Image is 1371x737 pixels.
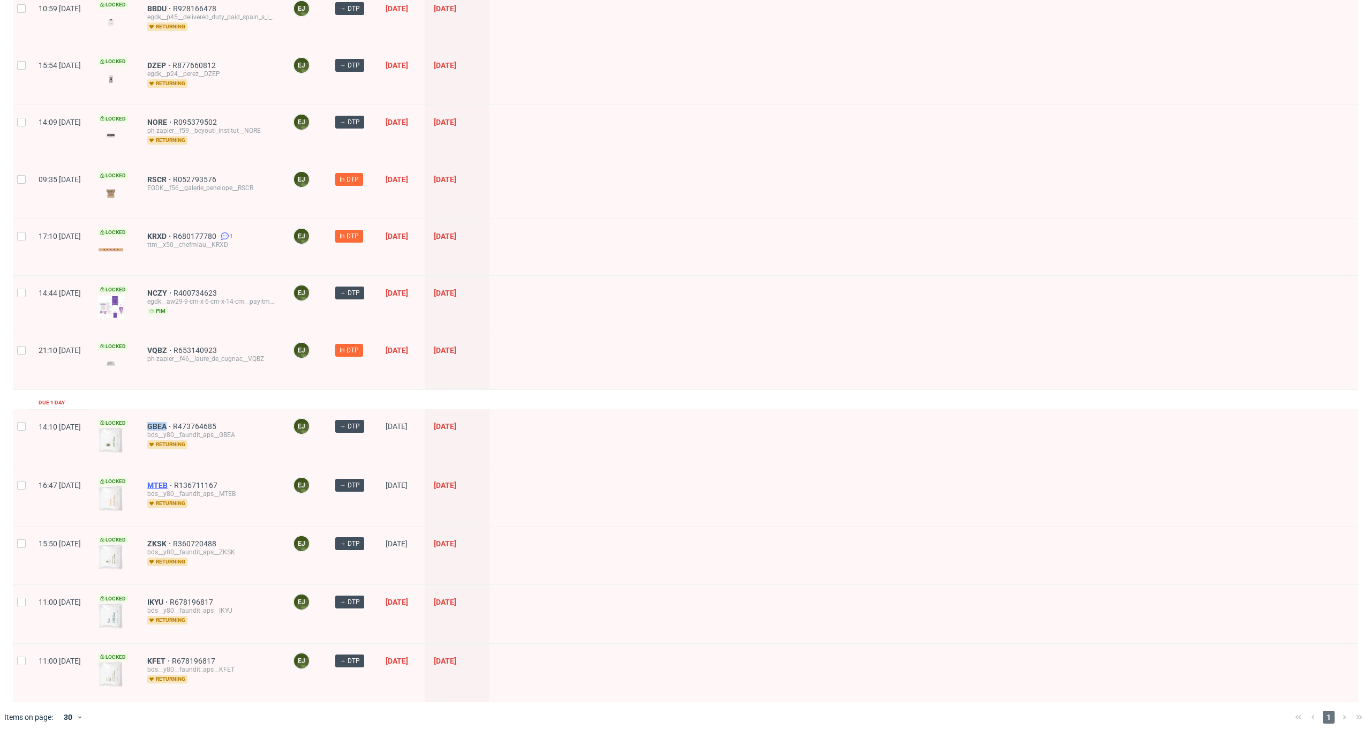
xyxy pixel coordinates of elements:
span: R136711167 [174,481,220,490]
div: ttm__x50__chefmiau__KRXD [147,240,276,249]
span: 16:47 [DATE] [39,481,81,490]
span: [DATE] [434,598,456,606]
span: → DTP [340,288,360,298]
span: In DTP [340,345,359,355]
span: 09:35 [DATE] [39,175,81,184]
span: 1 [230,232,233,240]
img: version_two_editor_design [98,15,124,29]
span: [DATE] [434,61,456,70]
span: Locked [98,57,128,66]
span: → DTP [340,4,360,13]
span: → DTP [340,597,360,607]
span: pim [147,307,168,315]
span: [DATE] [434,422,456,431]
span: [DATE] [386,481,408,490]
span: returning [147,616,187,625]
img: version_two_editor_design [98,186,124,200]
span: 14:09 [DATE] [39,118,81,126]
div: 30 [57,710,77,725]
span: [DATE] [386,539,408,548]
span: Locked [98,536,128,544]
a: R678196817 [172,657,217,665]
span: 21:10 [DATE] [39,346,81,355]
div: egdk__p45__delivered_duty_paid_spain_s_l__BBDU [147,13,276,21]
span: [DATE] [386,598,408,606]
a: IKYU [147,598,170,606]
figcaption: EJ [294,172,309,187]
img: version_two_editor_design [98,248,124,252]
span: → DTP [340,117,360,127]
span: [DATE] [434,481,456,490]
img: version_two_editor_design [98,544,124,570]
a: VQBZ [147,346,174,355]
a: R653140923 [174,346,219,355]
span: Locked [98,419,128,427]
span: → DTP [340,480,360,490]
figcaption: EJ [294,115,309,130]
img: version_two_editor_design [98,427,124,453]
span: [DATE] [386,4,408,13]
a: DZEP [147,61,172,70]
a: RSCR [147,175,173,184]
span: 15:54 [DATE] [39,61,81,70]
span: BBDU [147,4,173,13]
img: version_two_editor_design [98,129,124,143]
span: returning [147,499,187,508]
span: 14:10 [DATE] [39,423,81,431]
figcaption: EJ [294,343,309,358]
span: In DTP [340,175,359,184]
span: Locked [98,285,128,294]
a: R678196817 [170,598,215,606]
a: R095379502 [174,118,219,126]
span: [DATE] [434,232,456,240]
img: version_two_editor_design [98,356,124,371]
div: egdk__p24__perez__DZEP [147,70,276,78]
figcaption: EJ [294,653,309,668]
span: [DATE] [434,118,456,126]
figcaption: EJ [294,536,309,551]
img: version_two_editor_design [98,486,124,512]
img: version_two_editor_design [98,661,124,687]
figcaption: EJ [294,229,309,244]
span: 1 [1323,711,1335,724]
a: R052793576 [173,175,219,184]
span: GBEA [147,422,173,431]
a: 1 [219,232,233,240]
span: KRXD [147,232,173,240]
span: [DATE] [434,539,456,548]
span: [DATE] [434,4,456,13]
figcaption: EJ [294,595,309,610]
a: ZKSK [147,539,173,548]
div: bds__y80__faundit_aps__GBEA [147,431,276,439]
span: Locked [98,342,128,351]
span: returning [147,440,187,449]
span: 10:59 [DATE] [39,4,81,13]
a: R400734623 [174,289,219,297]
span: KFET [147,657,172,665]
span: Items on page: [4,712,53,723]
div: EGDK__f56__galerie_penelope__RSCR [147,184,276,192]
span: 11:00 [DATE] [39,657,81,665]
div: bds__y80__faundit_aps__MTEB [147,490,276,498]
span: R928166478 [173,4,219,13]
span: → DTP [340,539,360,548]
span: [DATE] [434,289,456,297]
a: R680177780 [173,232,219,240]
a: MTEB [147,481,174,490]
figcaption: EJ [294,1,309,16]
span: [DATE] [386,118,408,126]
span: [DATE] [434,657,456,665]
span: Locked [98,1,128,9]
img: version_two_editor_design.png [98,72,124,86]
img: version_two_editor_design [98,603,124,629]
span: [DATE] [386,61,408,70]
figcaption: EJ [294,478,309,493]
